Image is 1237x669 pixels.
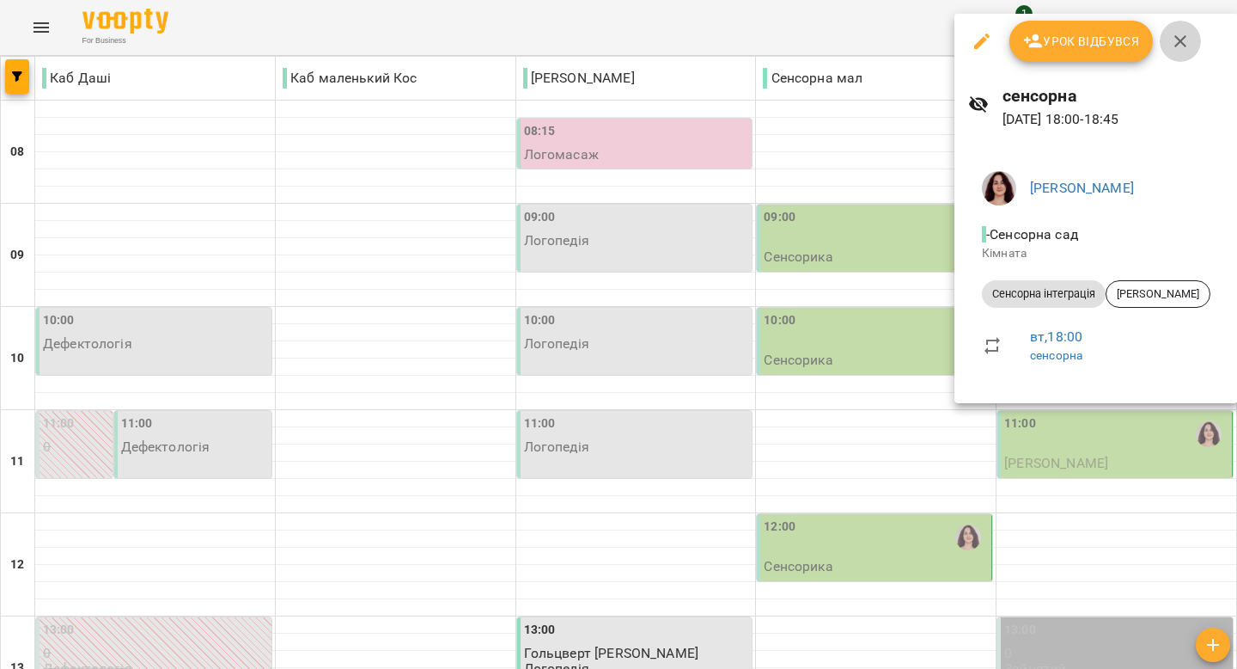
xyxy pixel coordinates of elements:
span: - Сенсорна сад [982,226,1082,242]
p: Кімната [982,245,1210,262]
span: Урок відбувся [1023,31,1140,52]
h6: сенсорна [1002,83,1224,109]
img: 170a41ecacc6101aff12a142c38b6f34.jpeg [982,171,1016,206]
button: Урок відбувся [1009,21,1154,62]
a: [PERSON_NAME] [1030,180,1134,196]
div: [PERSON_NAME] [1106,280,1210,308]
p: [DATE] 18:00 - 18:45 [1002,109,1224,130]
span: [PERSON_NAME] [1106,286,1210,302]
a: вт , 18:00 [1030,328,1082,345]
a: сенсорна [1030,348,1082,362]
span: Сенсорна інтеграція [982,286,1106,302]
